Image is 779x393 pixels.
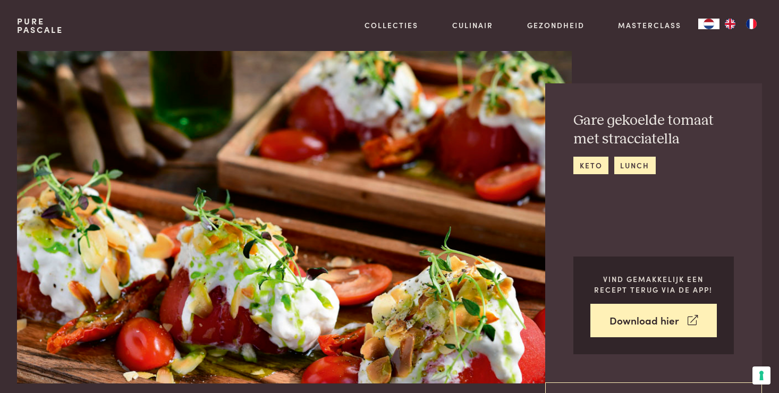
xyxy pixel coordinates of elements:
button: Uw voorkeuren voor toestemming voor trackingtechnologieën [752,366,770,385]
a: PurePascale [17,17,63,34]
a: NL [698,19,719,29]
a: Collecties [365,20,418,31]
a: lunch [614,157,656,174]
div: Language [698,19,719,29]
h2: Gare gekoelde tomaat met stracciatella [573,112,734,148]
a: Gezondheid [527,20,585,31]
a: Download hier [590,304,717,337]
a: EN [719,19,741,29]
a: keto [573,157,608,174]
a: FR [741,19,762,29]
a: Masterclass [618,20,681,31]
img: Gare gekoelde tomaat met stracciatella [17,51,572,383]
aside: Language selected: Nederlands [698,19,762,29]
ul: Language list [719,19,762,29]
a: Culinair [452,20,493,31]
p: Vind gemakkelijk een recept terug via de app! [590,274,717,295]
